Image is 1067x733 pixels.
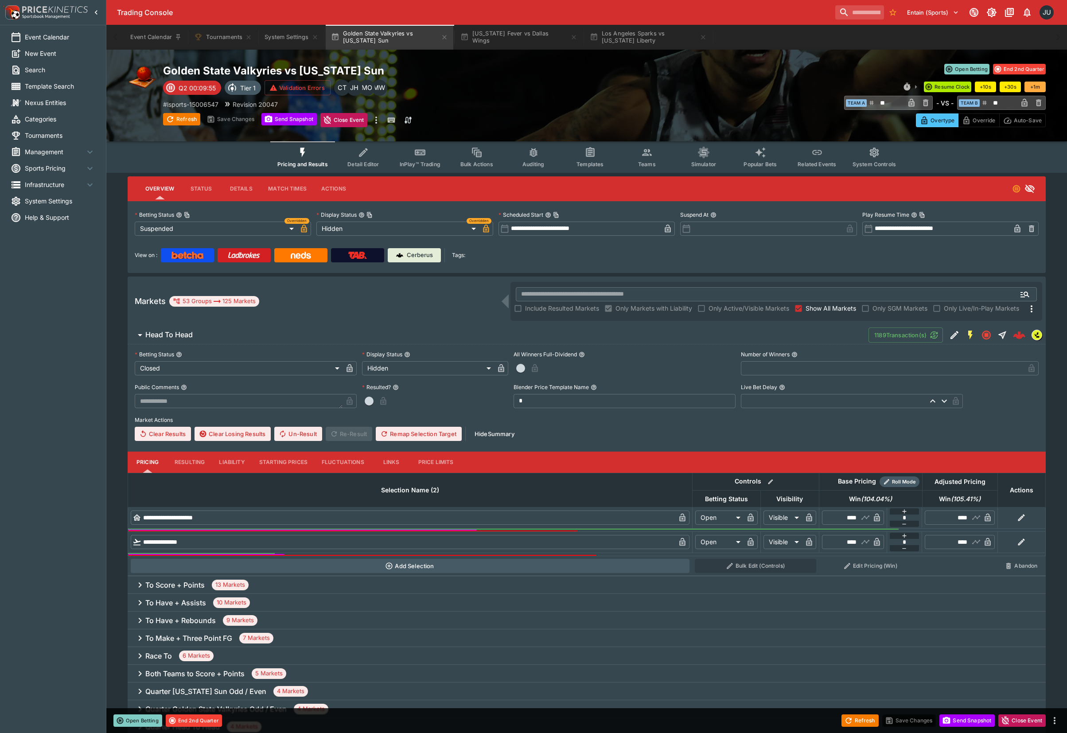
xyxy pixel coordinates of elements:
[145,330,193,339] h6: Head To Head
[316,211,357,218] p: Display Status
[835,5,884,19] input: search
[181,178,221,199] button: Status
[469,427,520,441] button: HideSummary
[993,64,1046,74] button: End 2nd Quarter
[1019,4,1035,20] button: Notifications
[362,361,494,375] div: Hidden
[695,494,758,504] span: Betting Status
[522,161,544,168] span: Auditing
[135,427,191,441] button: Clear Results
[951,494,981,504] em: ( 105.41 %)
[145,581,205,590] h6: To Score + Points
[984,4,1000,20] button: Toggle light/dark mode
[916,113,958,127] button: Overtype
[287,218,307,224] span: Overridden
[131,559,690,573] button: Add Selection
[388,248,441,262] a: Cerberus
[680,211,709,218] p: Suspend At
[213,598,250,607] span: 10 Markets
[135,383,179,391] p: Public Comments
[806,304,856,313] span: Show All Markets
[135,351,174,358] p: Betting Status
[22,15,70,19] img: Sportsbook Management
[252,669,286,678] span: 5 Markets
[166,714,222,727] button: End 2nd Quarter
[212,452,252,473] button: Liability
[404,351,410,358] button: Display Status
[1017,286,1033,302] button: Open
[316,222,479,236] div: Hidden
[862,211,909,218] p: Play Resume Time
[181,384,187,390] button: Public Comments
[695,559,816,573] button: Bulk Edit (Controls)
[1049,715,1060,726] button: more
[741,351,790,358] p: Number of Winners
[135,211,174,218] p: Betting Status
[834,476,880,487] div: Base Pricing
[946,327,962,343] button: Edit Detail
[25,213,95,222] span: Help & Support
[998,714,1046,727] button: Close Event
[872,304,927,313] span: Only SGM Markets
[347,161,379,168] span: Detail Editor
[584,25,712,50] button: Los Angeles Sparks vs [US_STATE] Liberty
[919,212,925,218] button: Copy To Clipboard
[1012,184,1021,193] svg: Suspended
[315,452,371,473] button: Fluctuations
[117,8,832,17] div: Trading Console
[366,212,373,218] button: Copy To Clipboard
[798,161,836,168] span: Related Events
[362,383,391,391] p: Resulted?
[763,535,802,549] div: Visible
[3,4,20,21] img: PriceKinetics Logo
[371,113,382,127] button: more
[125,25,187,50] button: Event Calendar
[223,616,257,625] span: 9 Markets
[371,452,411,473] button: Links
[591,384,597,390] button: Blender Price Template Name
[128,64,156,92] img: basketball.png
[691,161,716,168] span: Simulator
[135,413,1039,427] label: Market Actions
[359,80,375,96] div: Mark O'Loughlan
[135,296,166,306] h5: Markets
[358,212,365,218] button: Display StatusCopy To Clipboard
[695,511,744,525] div: Open
[195,427,271,441] button: Clear Losing Results
[994,327,1010,343] button: Straight
[936,98,954,108] h6: - VS -
[999,113,1046,127] button: Auto-Save
[294,705,328,714] span: 4 Markets
[135,222,297,236] div: Suspended
[692,473,819,490] th: Controls
[846,99,867,107] span: Team A
[975,82,996,92] button: +10s
[240,83,256,93] p: Tier 1
[25,114,95,124] span: Categories
[228,252,260,259] img: Ladbrokes
[939,714,995,727] button: Send Snapshot
[261,113,317,125] button: Send Snapshot
[314,178,354,199] button: Actions
[274,427,322,441] span: Un-Result
[553,212,559,218] button: Copy To Clipboard
[924,82,971,92] button: Resume Clock
[959,99,980,107] span: Team B
[320,113,368,127] button: Close Event
[868,328,943,343] button: 1189Transaction(s)
[25,49,95,58] span: New Event
[171,252,203,259] img: Betcha
[176,351,182,358] button: Betting Status
[145,669,245,678] h6: Both Teams to Score + Points
[25,131,95,140] span: Tournaments
[261,178,314,199] button: Match Times
[407,251,433,260] p: Cerberus
[1000,82,1021,92] button: +30s
[163,100,218,109] p: Copy To Clipboard
[841,714,879,727] button: Refresh
[911,212,917,218] button: Play Resume TimeCopy To Clipboard
[22,6,88,13] img: PriceKinetics
[25,32,95,42] span: Event Calendar
[576,161,604,168] span: Templates
[1032,330,1042,340] img: lsports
